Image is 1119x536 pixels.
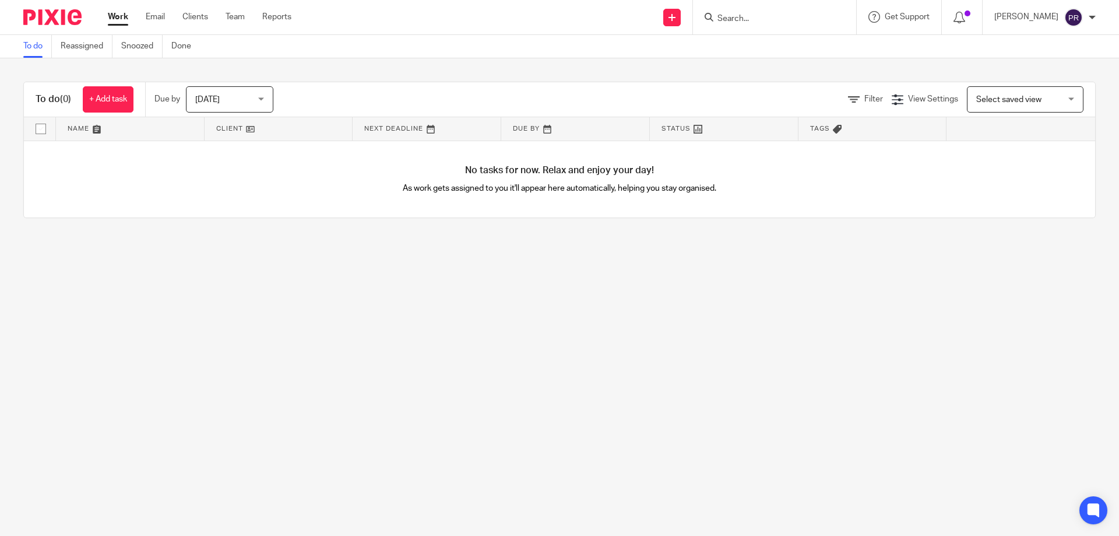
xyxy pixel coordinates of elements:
[23,9,82,25] img: Pixie
[61,35,112,58] a: Reassigned
[83,86,133,113] a: + Add task
[994,11,1058,23] p: [PERSON_NAME]
[146,11,165,23] a: Email
[108,11,128,23] a: Work
[171,35,200,58] a: Done
[195,96,220,104] span: [DATE]
[121,35,163,58] a: Snoozed
[1064,8,1083,27] img: svg%3E
[154,93,180,105] p: Due by
[226,11,245,23] a: Team
[182,11,208,23] a: Clients
[864,95,883,103] span: Filter
[23,35,52,58] a: To do
[885,13,930,21] span: Get Support
[716,14,821,24] input: Search
[262,11,291,23] a: Reports
[908,95,958,103] span: View Settings
[60,94,71,104] span: (0)
[36,93,71,106] h1: To do
[976,96,1041,104] span: Select saved view
[292,183,828,194] p: As work gets assigned to you it'll appear here automatically, helping you stay organised.
[810,125,830,132] span: Tags
[24,164,1095,177] h4: No tasks for now. Relax and enjoy your day!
